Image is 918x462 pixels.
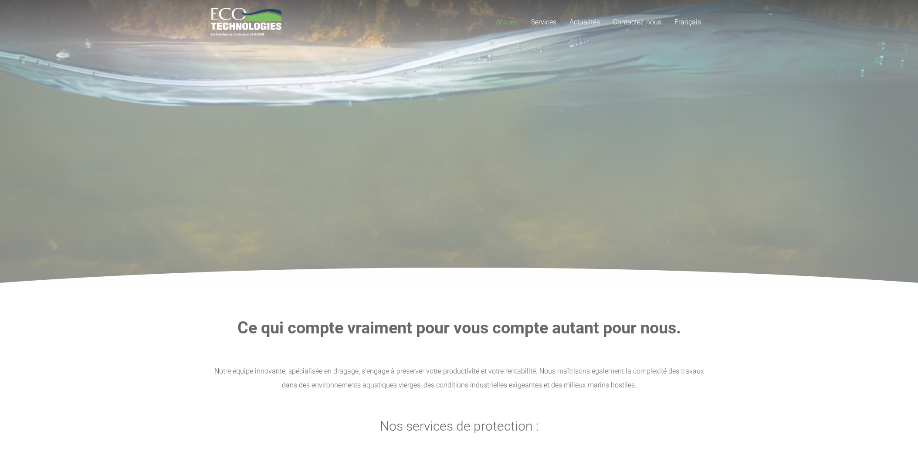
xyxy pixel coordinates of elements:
[496,18,518,26] span: Accueil
[252,163,423,203] rs-layer: Protéger
[211,418,708,434] h3: Nos services de protection :
[531,18,556,26] span: Services
[428,163,478,186] rs-layer: ce qui
[211,364,708,392] div: Notre équipe innovante, spécialisée en dragage, s’engage à préserver votre productivité et votre ...
[674,18,701,26] span: Français
[211,8,282,36] a: logo_EcoTech_ASDR_RGB
[486,164,657,204] rs-layer: Vraiment
[613,18,661,26] span: Contactez-nous
[428,178,478,200] rs-layer: compte
[237,318,681,337] strong: Ce qui compte vraiment pour vous compte autant pour nous.
[323,146,597,155] rs-layer: Ressources naturelles. Échéanciers. Relations professionnelles.
[569,18,600,26] span: Actualités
